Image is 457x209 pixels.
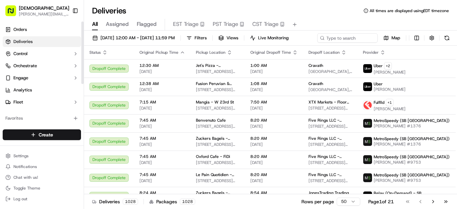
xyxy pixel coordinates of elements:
[374,141,450,147] span: [PERSON_NAME] #1376
[89,50,101,55] span: Status
[13,153,29,159] span: Settings
[196,154,230,159] span: Oxford Cafe - FiDi
[3,173,81,182] button: Chat with us!
[308,160,352,165] span: [STREET_ADDRESS][US_STATE]
[250,154,298,159] span: 8:20 AM
[250,99,298,105] span: 7:50 AM
[139,118,185,123] span: 7:45 AM
[374,191,421,196] span: Relay (On-Demand) - SB
[196,136,240,141] span: Zuckers Bagels - Tribeca
[374,70,406,75] span: [PERSON_NAME]
[92,5,126,16] h1: Deliveries
[196,63,240,68] span: Jet's Pizza - [GEOGRAPHIC_DATA]
[374,63,383,69] span: Uber
[139,106,185,111] span: [DATE]
[250,190,298,196] span: 8:54 AM
[384,62,392,70] button: +2
[308,178,352,183] span: [STREET_ADDRESS][US_STATE]
[13,51,28,57] span: Control
[139,69,185,74] span: [DATE]
[19,5,69,11] span: [DEMOGRAPHIC_DATA]
[13,185,40,191] span: Toggle Theme
[196,69,240,74] span: [STREET_ADDRESS][US_STATE]
[3,3,70,19] button: [DEMOGRAPHIC_DATA][PERSON_NAME][EMAIL_ADDRESS][DOMAIN_NAME]
[196,190,240,196] span: Zuckers Bagels - Tribeca
[308,63,323,68] span: Cravath
[3,36,81,47] a: Deliveries
[363,155,372,164] img: metro_speed_logo.png
[92,198,138,205] div: Deliveries
[363,119,372,128] img: metro_speed_logo.png
[139,63,185,68] span: 12:30 AM
[308,50,340,55] span: Dropoff Location
[3,85,81,95] a: Analytics
[13,39,33,45] span: Deliveries
[139,87,185,92] span: [DATE]
[149,198,195,205] div: Packages
[13,87,32,93] span: Analytics
[139,178,185,183] span: [DATE]
[250,81,298,86] span: 1:08 AM
[252,20,279,28] span: CST Triage
[250,142,298,147] span: [DATE]
[250,172,298,177] span: 8:20 AM
[139,154,185,159] span: 7:45 AM
[374,178,450,183] span: [PERSON_NAME] #9753
[13,75,28,81] span: Engage
[3,129,81,140] button: Create
[139,142,185,147] span: [DATE]
[374,172,450,178] span: MetroSpeedy (SB [GEOGRAPHIC_DATA])
[3,162,81,171] button: Notifications
[215,33,241,43] button: Views
[363,64,372,73] img: uber-new-logo.jpeg
[196,172,240,177] span: Le Pain Quotidien - [STREET_ADDRESS]
[196,142,240,147] span: [STREET_ADDRESS][PERSON_NAME][US_STATE]
[13,63,37,69] span: Orchestrate
[308,106,352,111] span: [STREET_ADDRESS][PERSON_NAME][US_STATE]
[247,33,292,43] button: Live Monitoring
[139,190,185,196] span: 8:24 AM
[13,196,27,202] span: Log out
[380,33,403,43] button: Map
[3,113,81,124] div: Favorites
[374,123,450,129] span: [PERSON_NAME] #1376
[139,99,185,105] span: 7:15 AM
[386,99,393,106] button: +1
[39,131,53,138] span: Create
[391,35,400,41] span: Map
[250,63,298,68] span: 1:00 AM
[3,183,81,193] button: Toggle Theme
[308,69,352,74] span: [GEOGRAPHIC_DATA], [STREET_ADDRESS][US_STATE]
[3,151,81,161] button: Settings
[317,33,378,43] input: Type to search
[374,81,383,87] span: Uber
[308,154,352,159] span: Five Rings LLC - [GEOGRAPHIC_DATA] - Floor 30
[106,20,129,28] span: Assigned
[123,199,138,205] div: 1028
[196,106,240,111] span: [STREET_ADDRESS][US_STATE]
[13,164,37,169] span: Notifications
[196,118,226,123] span: Benvenuto Cafe
[100,35,175,41] span: [DATE] 12:00 AM - [DATE] 11:59 PM
[139,136,185,141] span: 7:45 AM
[137,20,157,28] span: Flagged
[180,199,195,205] div: 1028
[374,118,450,123] span: MetroSpeedy (SB [GEOGRAPHIC_DATA])
[196,87,240,92] span: [STREET_ADDRESS][US_STATE]
[92,20,98,28] span: All
[196,160,240,165] span: [STREET_ADDRESS][US_STATE]
[374,87,406,92] span: [PERSON_NAME]
[374,160,450,165] span: [PERSON_NAME] #9753
[139,81,185,86] span: 12:38 AM
[139,172,185,177] span: 7:45 AM
[139,124,185,129] span: [DATE]
[250,69,298,74] span: [DATE]
[363,82,372,91] img: uber-new-logo.jpeg
[3,48,81,59] button: Control
[374,136,450,141] span: MetroSpeedy (SB [GEOGRAPHIC_DATA])
[196,124,240,129] span: [STREET_ADDRESS][US_STATE]
[308,99,352,105] span: XTX Markets - Floor 64th Floor
[213,20,238,28] span: PST Triage
[196,178,240,183] span: [STREET_ADDRESS][US_STATE]
[308,142,352,147] span: [STREET_ADDRESS][US_STATE]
